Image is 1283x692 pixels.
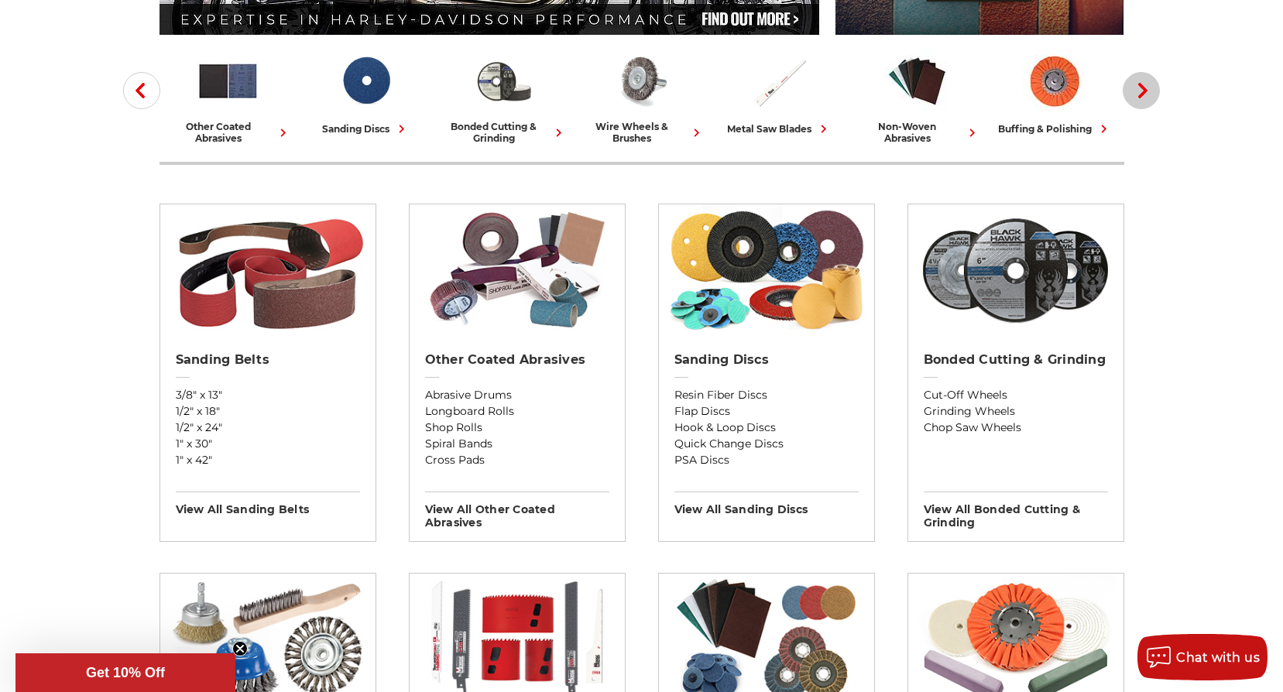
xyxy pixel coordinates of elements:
[176,352,360,368] h2: Sanding Belts
[747,49,811,113] img: Metal Saw Blades
[609,49,674,113] img: Wire Wheels & Brushes
[425,403,609,420] a: Longboard Rolls
[441,121,567,144] div: bonded cutting & grinding
[1176,650,1260,665] span: Chat with us
[924,403,1108,420] a: Grinding Wheels
[855,49,980,144] a: non-woven abrasives
[166,49,291,144] a: other coated abrasives
[924,420,1108,436] a: Chop Saw Wheels
[674,387,859,403] a: Resin Fiber Discs
[176,420,360,436] a: 1/2" x 24"
[15,653,235,692] div: Get 10% OffClose teaser
[322,121,410,137] div: sanding discs
[674,352,859,368] h2: Sanding Discs
[1123,72,1160,109] button: Next
[924,352,1108,368] h2: Bonded Cutting & Grinding
[334,49,398,113] img: Sanding Discs
[579,121,705,144] div: wire wheels & brushes
[674,436,859,452] a: Quick Change Discs
[304,49,429,137] a: sanding discs
[123,72,160,109] button: Previous
[1137,634,1268,680] button: Chat with us
[1023,49,1087,113] img: Buffing & Polishing
[441,49,567,144] a: bonded cutting & grinding
[425,436,609,452] a: Spiral Bands
[166,121,291,144] div: other coated abrasives
[885,49,949,113] img: Non-woven Abrasives
[579,49,705,144] a: wire wheels & brushes
[176,452,360,468] a: 1" x 42"
[196,49,260,113] img: Other Coated Abrasives
[472,49,536,113] img: Bonded Cutting & Grinding
[86,665,165,680] span: Get 10% Off
[176,403,360,420] a: 1/2" x 18"
[176,492,360,516] h3: View All sanding belts
[176,387,360,403] a: 3/8" x 13"
[924,492,1108,529] h3: View All bonded cutting & grinding
[855,121,980,144] div: non-woven abrasives
[425,387,609,403] a: Abrasive Drums
[417,204,617,336] img: Other Coated Abrasives
[915,204,1116,336] img: Bonded Cutting & Grinding
[674,420,859,436] a: Hook & Loop Discs
[924,387,1108,403] a: Cut-Off Wheels
[717,49,842,137] a: metal saw blades
[998,121,1112,137] div: buffing & polishing
[425,420,609,436] a: Shop Rolls
[674,492,859,516] h3: View All sanding discs
[674,403,859,420] a: Flap Discs
[425,492,609,529] h3: View All other coated abrasives
[232,641,248,656] button: Close teaser
[167,204,368,336] img: Sanding Belts
[425,352,609,368] h2: Other Coated Abrasives
[176,436,360,452] a: 1" x 30"
[993,49,1118,137] a: buffing & polishing
[666,204,866,336] img: Sanding Discs
[674,452,859,468] a: PSA Discs
[727,121,832,137] div: metal saw blades
[425,452,609,468] a: Cross Pads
